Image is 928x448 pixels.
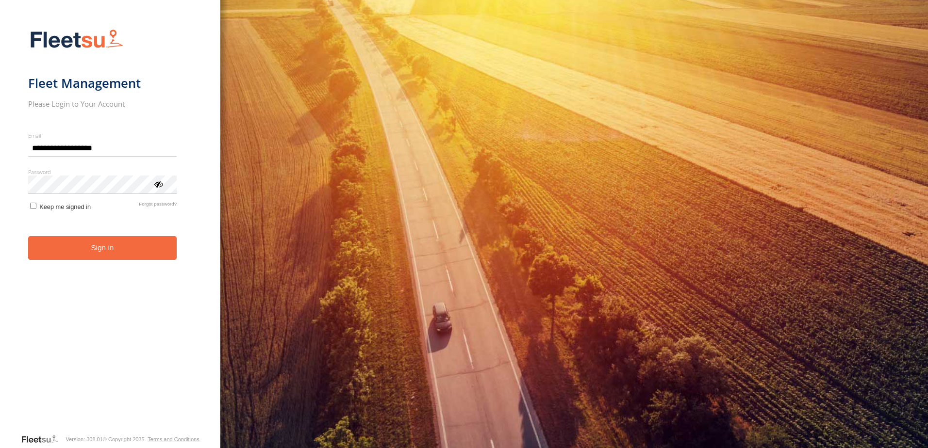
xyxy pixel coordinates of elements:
form: main [28,23,193,433]
img: Fleetsu [28,27,125,52]
div: ViewPassword [153,179,163,189]
div: Version: 308.01 [66,436,102,442]
button: Sign in [28,236,177,260]
a: Terms and Conditions [148,436,199,442]
div: © Copyright 2025 - [103,436,199,442]
h1: Fleet Management [28,75,177,91]
label: Password [28,168,177,176]
span: Keep me signed in [39,203,91,210]
a: Forgot password? [139,201,177,210]
label: Email [28,132,177,139]
input: Keep me signed in [30,203,36,209]
a: Visit our Website [21,434,66,444]
h2: Please Login to Your Account [28,99,177,109]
